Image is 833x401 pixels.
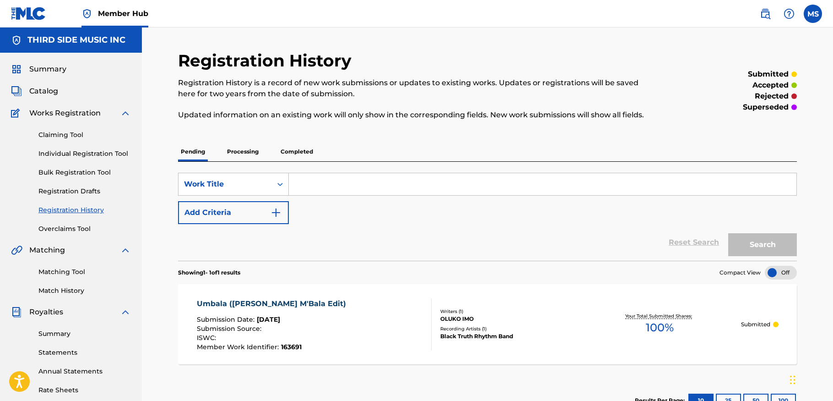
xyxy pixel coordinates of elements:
span: Royalties [29,307,63,318]
img: expand [120,245,131,256]
img: help [784,8,795,19]
iframe: Resource Center [807,262,833,335]
div: Black Truth Rhythm Band [440,332,579,341]
h2: Registration History [178,50,356,71]
p: Submitted [741,320,770,329]
p: Updated information on an existing work will only show in the corresponding fields. New work subm... [178,110,654,121]
p: rejected [755,91,789,102]
img: Accounts [11,35,22,46]
p: Completed [278,142,316,161]
a: Public Search [756,5,774,23]
form: Search Form [178,173,797,261]
a: SummarySummary [11,64,66,75]
img: expand [120,108,131,119]
div: User Menu [804,5,822,23]
div: Umbala ([PERSON_NAME] M'Bala Edit) [197,298,351,309]
p: Showing 1 - 1 of 1 results [178,269,240,277]
a: Annual Statements [38,367,131,376]
p: Your Total Submitted Shares: [625,313,694,319]
div: Work Title [184,179,266,190]
div: Recording Artists ( 1 ) [440,325,579,332]
span: 163691 [281,343,302,351]
a: Matching Tool [38,267,131,277]
div: Help [780,5,798,23]
img: search [760,8,771,19]
span: Submission Source : [197,324,264,333]
a: Registration Drafts [38,187,131,196]
img: Matching [11,245,22,256]
a: CatalogCatalog [11,86,58,97]
span: [DATE] [257,315,280,324]
p: Registration History is a record of new work submissions or updates to existing works. Updates or... [178,77,654,99]
span: Member Work Identifier : [197,343,281,351]
span: ISWC : [197,334,218,342]
h5: THIRD SIDE MUSIC INC [27,35,125,45]
img: Catalog [11,86,22,97]
span: Works Registration [29,108,101,119]
p: submitted [748,69,789,80]
img: expand [120,307,131,318]
img: MLC Logo [11,7,46,20]
div: Writers ( 1 ) [440,308,579,315]
img: Top Rightsholder [81,8,92,19]
span: Matching [29,245,65,256]
div: OLUKO IMO [440,315,579,323]
span: 100 % [646,319,674,336]
a: Umbala ([PERSON_NAME] M'Bala Edit)Submission Date:[DATE]Submission Source:ISWC:Member Work Identi... [178,284,797,364]
div: Drag [790,366,795,394]
span: Member Hub [98,8,148,19]
a: Claiming Tool [38,130,131,140]
iframe: Chat Widget [787,357,833,401]
a: Summary [38,329,131,339]
p: Processing [224,142,261,161]
span: Compact View [719,269,761,277]
a: Match History [38,286,131,296]
span: Submission Date : [197,315,257,324]
span: Summary [29,64,66,75]
p: accepted [752,80,789,91]
a: Statements [38,348,131,357]
span: Catalog [29,86,58,97]
img: Royalties [11,307,22,318]
img: 9d2ae6d4665cec9f34b9.svg [270,207,281,218]
p: Pending [178,142,208,161]
img: Works Registration [11,108,23,119]
a: Rate Sheets [38,385,131,395]
button: Add Criteria [178,201,289,224]
a: Overclaims Tool [38,224,131,234]
a: Registration History [38,205,131,215]
img: Summary [11,64,22,75]
a: Individual Registration Tool [38,149,131,159]
p: superseded [743,102,789,113]
a: Bulk Registration Tool [38,168,131,177]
